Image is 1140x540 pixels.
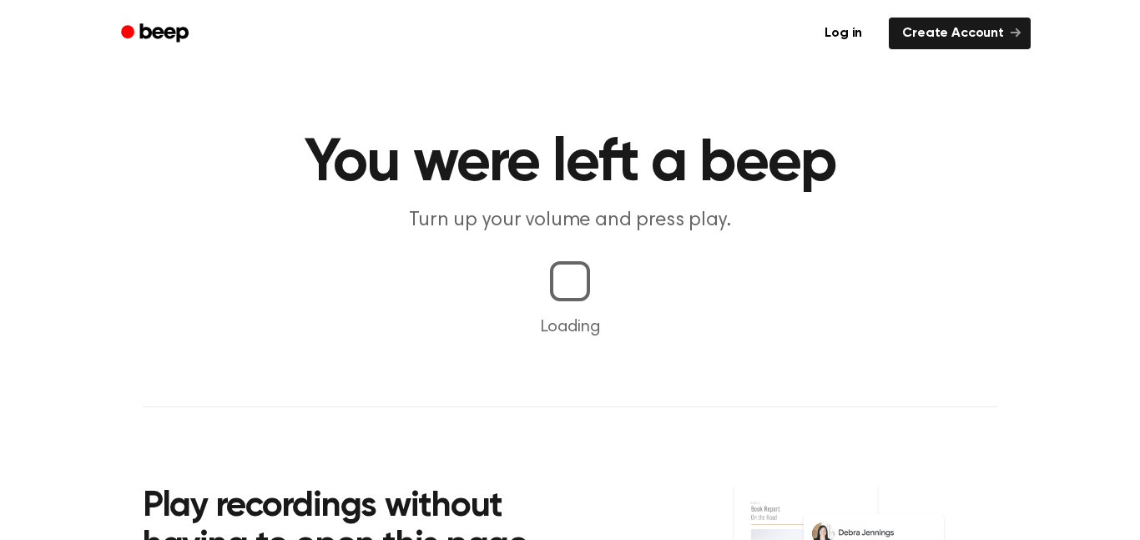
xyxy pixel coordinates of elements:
a: Log in [808,14,879,53]
p: Turn up your volume and press play. [250,207,890,235]
a: Beep [109,18,204,50]
a: Create Account [889,18,1031,49]
p: Loading [20,315,1120,340]
h1: You were left a beep [143,134,997,194]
